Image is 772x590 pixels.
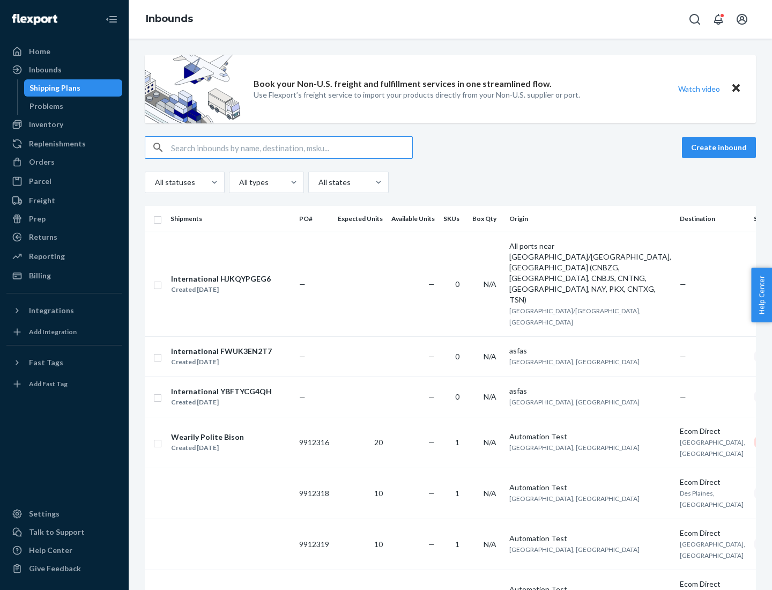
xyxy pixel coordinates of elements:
div: Integrations [29,305,74,316]
span: N/A [484,438,496,447]
button: Close Navigation [101,9,122,30]
a: Shipping Plans [24,79,123,97]
input: Search inbounds by name, destination, msku... [171,137,412,158]
a: Replenishments [6,135,122,152]
div: Automation Test [509,533,671,544]
a: Add Integration [6,323,122,341]
span: N/A [484,279,496,289]
a: Help Center [6,542,122,559]
div: Add Integration [29,327,77,336]
div: Created [DATE] [171,397,272,408]
span: — [428,489,435,498]
span: [GEOGRAPHIC_DATA], [GEOGRAPHIC_DATA] [509,358,640,366]
div: All ports near [GEOGRAPHIC_DATA]/[GEOGRAPHIC_DATA], [GEOGRAPHIC_DATA] (CNBZG, [GEOGRAPHIC_DATA], ... [509,241,671,305]
span: N/A [484,392,496,401]
div: Wearily Polite Bison [171,432,244,442]
span: 0 [455,279,459,289]
div: International HJKQYPGEG6 [171,274,271,284]
button: Create inbound [682,137,756,158]
th: Origin [505,206,675,232]
button: Open Search Box [684,9,706,30]
span: [GEOGRAPHIC_DATA]/[GEOGRAPHIC_DATA], [GEOGRAPHIC_DATA] [509,307,641,326]
span: 0 [455,392,459,401]
div: Settings [29,508,60,519]
td: 9912316 [295,417,333,468]
div: International YBFTYCG4QH [171,386,272,397]
span: 10 [374,540,383,549]
a: Prep [6,210,122,227]
span: N/A [484,540,496,549]
div: Fast Tags [29,357,63,368]
div: asfas [509,345,671,356]
div: Automation Test [509,482,671,493]
div: Help Center [29,545,72,556]
span: — [680,392,686,401]
span: — [428,279,435,289]
ol: breadcrumbs [137,4,202,35]
input: All types [238,177,239,188]
div: Prep [29,213,46,224]
span: [GEOGRAPHIC_DATA], [GEOGRAPHIC_DATA] [509,444,640,452]
a: Add Fast Tag [6,375,122,393]
div: International FWUK3EN2T7 [171,346,272,357]
span: Des Plaines, [GEOGRAPHIC_DATA] [680,489,744,508]
a: Inbounds [146,13,193,25]
a: Orders [6,153,122,171]
span: [GEOGRAPHIC_DATA], [GEOGRAPHIC_DATA] [680,540,745,559]
th: Available Units [387,206,439,232]
p: Book your Non-U.S. freight and fulfillment services in one streamlined flow. [254,78,552,90]
div: Freight [29,195,55,206]
span: — [428,392,435,401]
a: Home [6,43,122,60]
div: Ecom Direct [680,579,745,589]
div: Billing [29,270,51,281]
div: Ecom Direct [680,528,745,539]
td: 9912318 [295,468,333,519]
div: Automation Test [509,431,671,442]
th: Expected Units [333,206,387,232]
a: Billing [6,267,122,284]
div: Parcel [29,176,51,187]
span: Help Center [751,268,772,322]
div: Add Fast Tag [29,379,68,388]
a: Talk to Support [6,523,122,541]
a: Inbounds [6,61,122,78]
img: Flexport logo [12,14,57,25]
div: Returns [29,232,57,242]
a: Reporting [6,248,122,265]
div: Talk to Support [29,527,85,537]
span: 0 [455,352,459,361]
div: Inventory [29,119,63,130]
th: PO# [295,206,333,232]
span: — [299,279,306,289]
span: — [299,392,306,401]
span: — [428,352,435,361]
div: Ecom Direct [680,426,745,437]
span: [GEOGRAPHIC_DATA], [GEOGRAPHIC_DATA] [680,438,745,458]
button: Fast Tags [6,354,122,371]
a: Parcel [6,173,122,190]
div: Inbounds [29,64,62,75]
span: N/A [484,352,496,361]
th: Destination [675,206,749,232]
span: [GEOGRAPHIC_DATA], [GEOGRAPHIC_DATA] [509,545,640,554]
a: Freight [6,192,122,209]
span: 1 [455,540,459,549]
p: Use Flexport’s freight service to import your products directly from your Non-U.S. supplier or port. [254,90,580,100]
span: — [428,540,435,549]
button: Open account menu [731,9,753,30]
span: N/A [484,489,496,498]
button: Give Feedback [6,560,122,577]
td: 9912319 [295,519,333,570]
div: Home [29,46,50,57]
div: Shipping Plans [29,83,80,93]
span: 10 [374,489,383,498]
th: Box Qty [468,206,505,232]
div: Replenishments [29,138,86,149]
button: Watch video [671,81,727,97]
span: — [299,352,306,361]
div: Problems [29,101,63,112]
div: Orders [29,157,55,167]
input: All states [317,177,318,188]
span: — [680,279,686,289]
